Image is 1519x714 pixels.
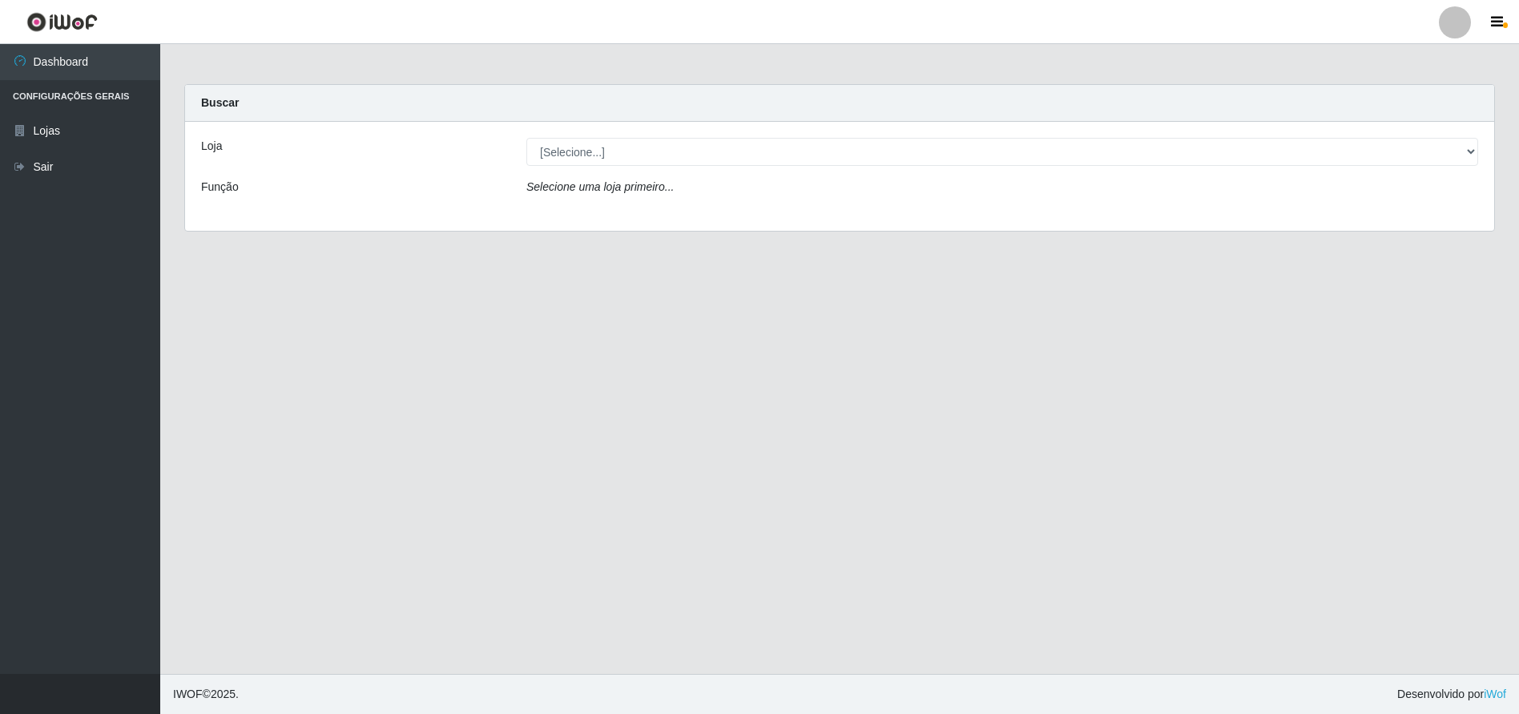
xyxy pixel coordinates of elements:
[201,138,222,155] label: Loja
[1484,688,1506,700] a: iWof
[173,686,239,703] span: © 2025 .
[526,180,674,193] i: Selecione uma loja primeiro...
[201,96,239,109] strong: Buscar
[1397,686,1506,703] span: Desenvolvido por
[173,688,203,700] span: IWOF
[26,12,98,32] img: CoreUI Logo
[201,179,239,196] label: Função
